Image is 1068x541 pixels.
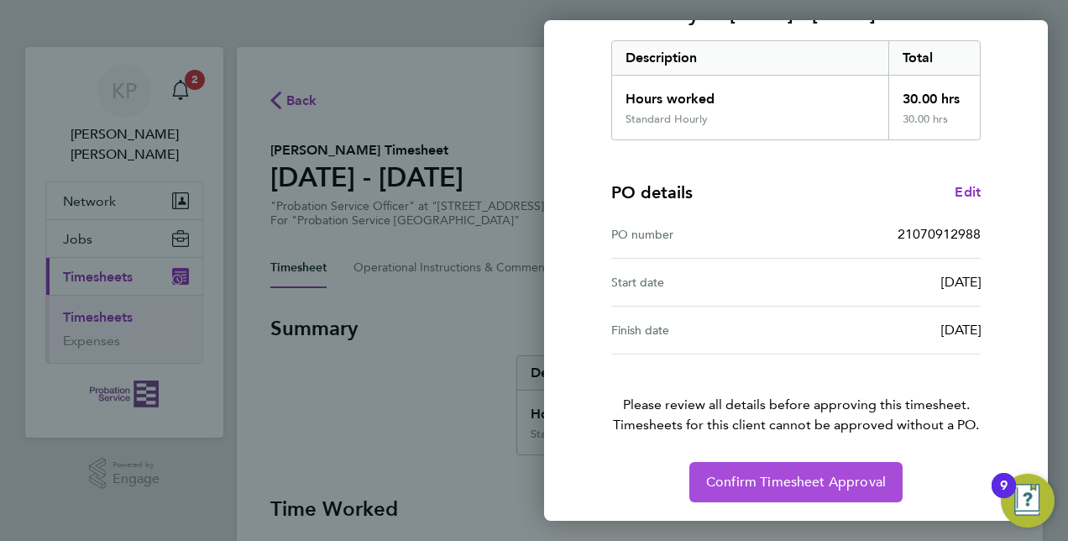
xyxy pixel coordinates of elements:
[626,113,708,126] div: Standard Hourly
[888,76,981,113] div: 30.00 hrs
[612,76,888,113] div: Hours worked
[591,415,1001,435] span: Timesheets for this client cannot be approved without a PO.
[1000,486,1008,507] div: 9
[796,320,981,340] div: [DATE]
[898,226,981,242] span: 21070912988
[612,41,888,75] div: Description
[611,224,796,244] div: PO number
[796,272,981,292] div: [DATE]
[611,320,796,340] div: Finish date
[955,182,981,202] a: Edit
[611,181,693,204] h4: PO details
[689,462,903,502] button: Confirm Timesheet Approval
[888,41,981,75] div: Total
[611,40,981,140] div: Summary of 25 - 31 Aug 2025
[706,474,886,491] span: Confirm Timesheet Approval
[611,272,796,292] div: Start date
[1001,474,1055,528] button: Open Resource Center, 9 new notifications
[591,355,1001,435] p: Please review all details before approving this timesheet.
[888,113,981,139] div: 30.00 hrs
[955,184,981,200] span: Edit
